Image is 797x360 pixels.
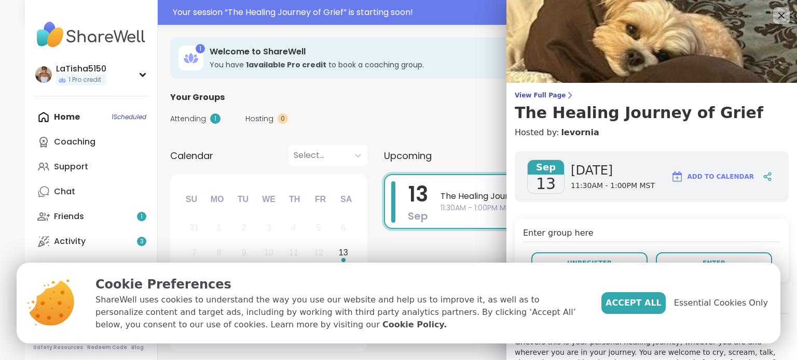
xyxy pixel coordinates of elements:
[95,294,585,331] p: ShareWell uses cookies to understand the way you use our website and help us to improve it, as we...
[316,221,321,235] div: 5
[33,17,149,53] img: ShareWell Nav Logo
[674,297,768,309] span: Essential Cookies Only
[408,209,428,223] span: Sep
[33,129,149,154] a: Coaching
[283,242,305,264] div: Not available Thursday, September 11th, 2025
[246,60,326,70] b: 1 available Pro credit
[441,203,740,213] span: 11:30AM - 1:00PM MST
[382,319,447,331] a: Cookie Policy.
[87,344,127,351] a: Redeem Code
[408,180,428,209] span: 13
[688,172,754,181] span: Add to Calendar
[33,179,149,204] a: Chat
[182,215,355,339] div: month 2025-09
[571,162,655,179] span: [DATE]
[54,161,88,172] div: Support
[258,217,280,239] div: Not available Wednesday, September 3rd, 2025
[245,113,273,124] span: Hosting
[210,113,221,124] div: 1
[536,175,556,193] span: 13
[339,246,348,260] div: 13
[258,242,280,264] div: Not available Wednesday, September 10th, 2025
[515,104,789,122] h3: The Healing Journey of Grief
[54,136,95,148] div: Coaching
[141,212,143,221] span: 1
[33,204,149,229] a: Friends1
[283,217,305,239] div: Not available Thursday, September 4th, 2025
[54,211,84,222] div: Friends
[309,188,332,211] div: Fr
[205,188,228,211] div: Mo
[210,46,654,57] h3: Welcome to ShareWell
[54,236,86,247] div: Activity
[217,221,222,235] div: 1
[192,246,197,260] div: 7
[217,246,222,260] div: 8
[531,252,648,274] button: Unregister
[335,188,358,211] div: Sa
[528,160,564,175] span: Sep
[278,113,288,124] div: 0
[183,242,205,264] div: Not available Sunday, September 7th, 2025
[233,242,255,264] div: Not available Tuesday, September 9th, 2025
[208,242,230,264] div: Not available Monday, September 8th, 2025
[210,60,654,70] h3: You have to book a coaching group.
[515,91,789,99] span: View Full Page
[170,149,213,163] span: Calendar
[35,66,52,83] img: LaTisha5150
[257,188,280,211] div: We
[140,237,144,246] span: 3
[307,242,329,264] div: Not available Friday, September 12th, 2025
[283,188,306,211] div: Th
[54,186,75,197] div: Chat
[441,190,740,203] span: The Healing Journey of Grief
[170,113,206,124] span: Attending
[289,246,298,260] div: 11
[671,170,683,183] img: ShareWell Logomark
[523,227,780,242] h4: Enter group here
[68,76,101,84] span: 1 Pro credit
[515,126,789,139] h4: Hosted by:
[173,6,766,19] div: Your session “ The Healing Journey of Grief ” is starting soon!
[307,217,329,239] div: Not available Friday, September 5th, 2025
[170,91,225,104] span: Your Groups
[183,217,205,239] div: Not available Sunday, August 31st, 2025
[242,246,246,260] div: 9
[233,217,255,239] div: Not available Tuesday, September 2nd, 2025
[242,221,246,235] div: 2
[267,221,271,235] div: 3
[56,63,106,75] div: LaTisha5150
[601,292,666,314] button: Accept All
[264,246,273,260] div: 10
[314,246,323,260] div: 12
[33,229,149,254] a: Activity3
[33,344,83,351] a: Safety Resources
[567,258,612,268] span: Unregister
[332,217,354,239] div: Not available Saturday, September 6th, 2025
[131,344,144,351] a: Blog
[231,188,254,211] div: Tu
[33,254,149,279] a: Host
[332,242,354,264] div: Choose Saturday, September 13th, 2025
[95,275,585,294] p: Cookie Preferences
[208,217,230,239] div: Not available Monday, September 1st, 2025
[196,44,205,53] div: 1
[703,258,725,268] span: Enter
[666,164,759,189] button: Add to Calendar
[341,221,346,235] div: 6
[606,297,662,309] span: Accept All
[656,252,772,274] button: Enter
[571,181,655,191] span: 11:30AM - 1:00PM MST
[180,188,203,211] div: Su
[515,91,789,122] a: View Full PageThe Healing Journey of Grief
[33,154,149,179] a: Support
[384,149,432,163] span: Upcoming
[54,261,74,272] div: Host
[561,126,599,139] a: levornia
[291,221,296,235] div: 4
[189,221,199,235] div: 31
